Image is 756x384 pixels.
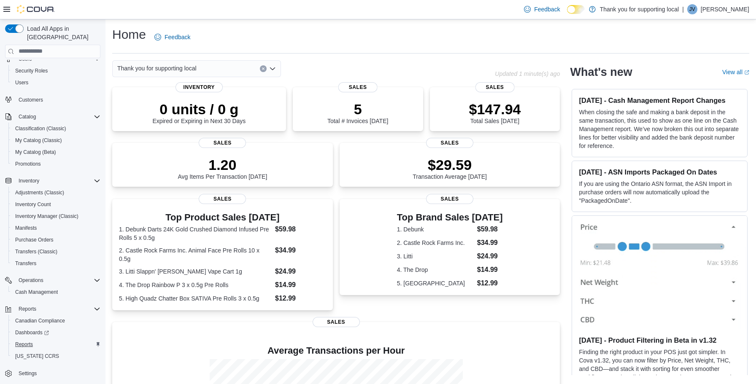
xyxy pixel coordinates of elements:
a: Purchase Orders [12,235,57,245]
dd: $14.99 [275,280,326,290]
span: Reports [19,306,36,312]
span: Operations [19,277,43,284]
button: Settings [2,367,104,379]
h3: Top Brand Sales [DATE] [397,212,503,223]
span: Sales [199,194,246,204]
button: Reports [15,304,40,314]
dt: 1. Debunk [397,225,474,234]
span: Sales [475,82,515,92]
span: My Catalog (Beta) [12,147,100,157]
dt: 4. The Drop [397,266,474,274]
span: Users [15,79,28,86]
dt: 2. Castle Rock Farms Inc. Animal Face Pre Rolls 10 x 0.5g [119,246,272,263]
button: Reports [2,303,104,315]
span: [US_STATE] CCRS [15,353,59,360]
button: Purchase Orders [8,234,104,246]
span: Transfers [15,260,36,267]
a: My Catalog (Classic) [12,135,65,145]
dd: $12.99 [275,293,326,303]
dd: $24.99 [477,251,503,261]
dd: $12.99 [477,278,503,288]
span: Reports [12,339,100,349]
svg: External link [744,70,749,75]
a: Security Roles [12,66,51,76]
span: Manifests [15,225,37,231]
button: Adjustments (Classic) [8,187,104,199]
a: Reports [12,339,36,349]
button: Inventory [15,176,43,186]
button: Catalog [15,112,39,122]
button: Operations [2,274,104,286]
span: Reports [15,341,33,348]
span: Security Roles [12,66,100,76]
button: Transfers [8,258,104,269]
p: When closing the safe and making a bank deposit in the same transaction, this used to show as one... [579,108,740,150]
a: Inventory Manager (Classic) [12,211,82,221]
button: Transfers (Classic) [8,246,104,258]
button: Inventory [2,175,104,187]
button: Catalog [2,111,104,123]
span: Feedback [534,5,560,13]
p: $29.59 [413,156,487,173]
span: Classification (Classic) [12,124,100,134]
a: Cash Management [12,287,61,297]
div: Transaction Average [DATE] [413,156,487,180]
span: Inventory Manager (Classic) [12,211,100,221]
p: Thank you for supporting local [600,4,679,14]
input: Dark Mode [567,5,585,14]
span: Thank you for supporting local [117,63,197,73]
button: [US_STATE] CCRS [8,350,104,362]
h3: [DATE] - ASN Imports Packaged On Dates [579,168,740,176]
button: Manifests [8,222,104,234]
span: Catalog [19,113,36,120]
h3: [DATE] - Product Filtering in Beta in v1.32 [579,336,740,344]
span: Sales [338,82,378,92]
span: Cash Management [12,287,100,297]
a: Classification (Classic) [12,124,70,134]
h1: Home [112,26,146,43]
h4: Average Transactions per Hour [119,346,553,356]
span: Canadian Compliance [12,316,100,326]
span: Customers [19,97,43,103]
span: My Catalog (Classic) [12,135,100,145]
span: Inventory [175,82,223,92]
button: Clear input [260,65,267,72]
a: Feedback [521,1,563,18]
span: JV [689,4,695,14]
dt: 5. [GEOGRAPHIC_DATA] [397,279,474,287]
dd: $14.99 [477,265,503,275]
dd: $34.99 [477,238,503,248]
button: My Catalog (Beta) [8,146,104,158]
a: View allExternal link [722,69,749,75]
span: Sales [199,138,246,148]
button: Canadian Compliance [8,315,104,327]
p: Updated 1 minute(s) ago [495,70,560,77]
button: Open list of options [269,65,276,72]
a: Inventory Count [12,199,54,209]
div: Expired or Expiring in Next 30 Days [152,101,246,124]
span: Dashboards [12,328,100,338]
p: | [682,4,684,14]
span: Catalog [15,112,100,122]
span: Inventory [15,176,100,186]
span: Feedback [165,33,190,41]
dt: 5. High Quadz Chatter Box SATIVA Pre Rolls 3 x 0.5g [119,294,272,303]
span: Cash Management [15,289,58,295]
a: Canadian Compliance [12,316,68,326]
span: Security Roles [15,67,48,74]
dt: 3. Litti [397,252,474,260]
img: Cova [17,5,55,13]
a: Transfers [12,258,40,269]
a: Dashboards [12,328,52,338]
a: My Catalog (Beta) [12,147,59,157]
span: Inventory Count [15,201,51,208]
span: Classification (Classic) [15,125,66,132]
dt: 2. Castle Rock Farms Inc. [397,239,474,247]
a: Dashboards [8,327,104,338]
span: Purchase Orders [12,235,100,245]
span: Adjustments (Classic) [15,189,64,196]
span: Sales [426,194,473,204]
button: Reports [8,338,104,350]
p: If you are using the Ontario ASN format, the ASN Import in purchase orders will now automatically... [579,180,740,205]
span: Settings [19,370,37,377]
